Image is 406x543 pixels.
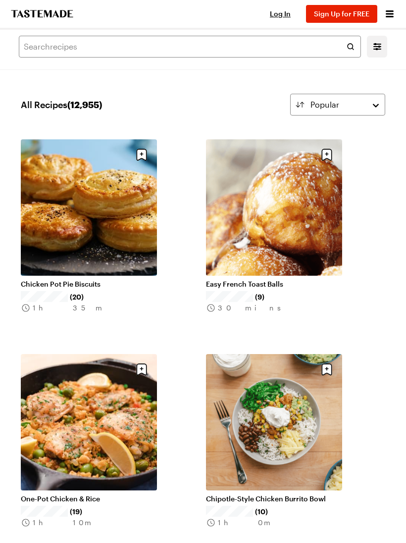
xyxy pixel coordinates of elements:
span: Popular [310,99,339,111]
a: Easy French Toast Balls [206,280,342,289]
a: Chipotle-Style Chicken Burrito Bowl [206,494,342,503]
button: Popular [290,94,385,116]
button: Save recipe [132,145,151,164]
button: Sign Up for FREE [306,5,377,23]
button: Save recipe [317,360,336,379]
button: Mobile filters [371,40,384,53]
span: ( 12,955 ) [67,99,102,110]
a: To Tastemade Home Page [10,10,74,18]
button: Log In [260,9,300,19]
a: One-Pot Chicken & Rice [21,494,157,503]
button: Open menu [383,7,396,20]
span: Log In [270,9,291,18]
span: Sign Up for FREE [314,9,369,18]
a: Chicken Pot Pie Biscuits [21,280,157,289]
button: Save recipe [317,145,336,164]
span: All Recipes [21,98,102,112]
button: Save recipe [132,360,151,379]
